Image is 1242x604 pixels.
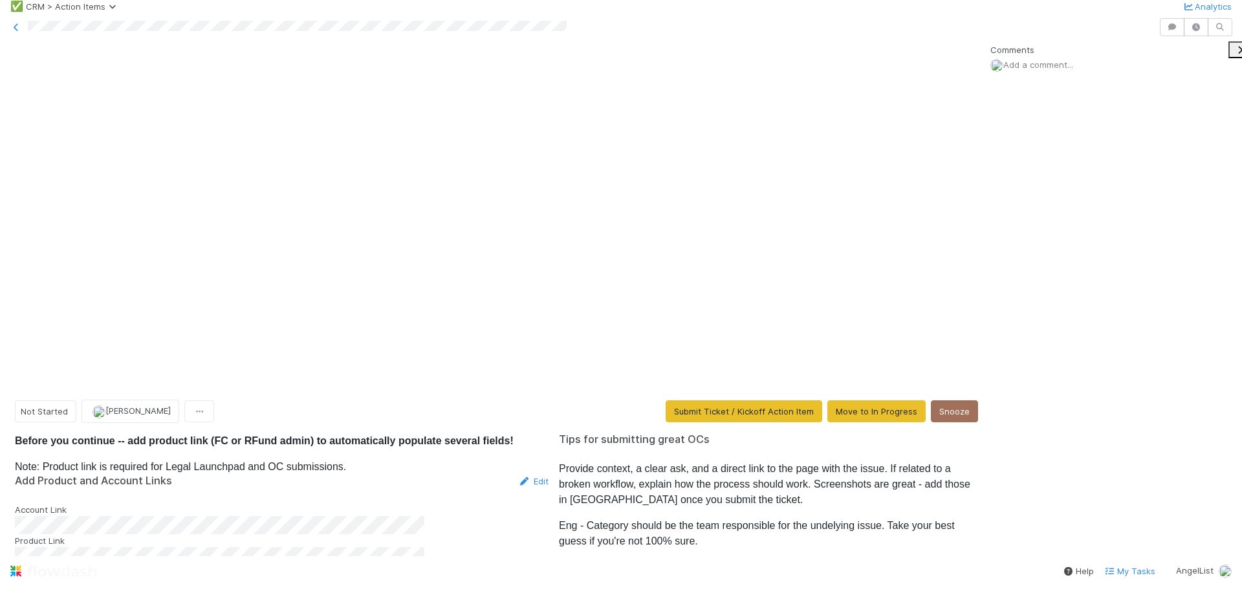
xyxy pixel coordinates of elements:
[1063,565,1094,577] div: Help
[990,43,1034,56] span: Comments
[15,459,549,475] p: Note: Product link is required for Legal Launchpad and OC submissions.
[666,400,822,422] button: Submit Ticket / Kickoff Action Item
[15,534,549,547] div: Product Link
[827,400,926,422] button: Move to In Progress
[559,518,978,549] p: Eng - Category should be the team responsible for the undelying issue. Take your best guess if yo...
[518,476,549,486] a: Edit
[10,560,96,582] img: logo-inverted-e16ddd16eac7371096b0.svg
[21,406,68,416] span: Not Started
[1182,1,1232,12] a: Analytics
[15,503,549,516] div: Account Link
[1176,565,1214,576] span: AngelList
[82,400,179,422] button: [PERSON_NAME]
[931,400,978,422] button: Snooze
[559,461,978,508] p: Provide context, a clear ask, and a direct link to the page with the issue. If related to a broke...
[1104,565,1155,577] a: My Tasks
[1104,566,1155,576] span: My Tasks
[15,400,76,422] button: Not Started
[10,1,23,12] span: ✅
[990,59,1003,72] img: avatar_6cb813a7-f212-4ca3-9382-463c76e0b247.png
[1003,59,1073,70] span: Add a comment...
[93,405,105,418] img: avatar_6cb813a7-f212-4ca3-9382-463c76e0b247.png
[26,1,121,12] span: CRM > Action Items
[15,435,514,446] strong: Before you continue -- add product link (FC or RFund admin) to automatically populate several fie...
[15,475,172,488] h5: Add Product and Account Links
[559,433,978,446] h5: Tips for submitting great OCs
[105,405,171,416] span: [PERSON_NAME]
[1219,565,1232,577] img: avatar_6cb813a7-f212-4ca3-9382-463c76e0b247.png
